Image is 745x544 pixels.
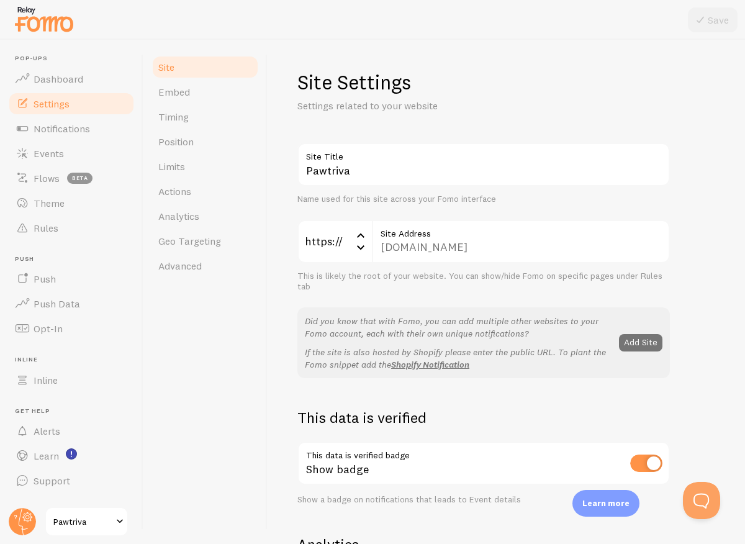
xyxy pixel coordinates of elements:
[391,359,469,370] a: Shopify Notification
[15,407,135,415] span: Get Help
[151,104,260,129] a: Timing
[7,141,135,166] a: Events
[34,425,60,437] span: Alerts
[34,97,70,110] span: Settings
[158,235,221,247] span: Geo Targeting
[34,222,58,234] span: Rules
[15,255,135,263] span: Push
[34,322,63,335] span: Opt-In
[158,61,174,73] span: Site
[34,474,70,487] span: Support
[151,253,260,278] a: Advanced
[34,197,65,209] span: Theme
[372,220,670,241] label: Site Address
[7,116,135,141] a: Notifications
[305,315,612,340] p: Did you know that with Fomo, you can add multiple other websites to your Fomo account, each with ...
[7,215,135,240] a: Rules
[151,229,260,253] a: Geo Targeting
[297,408,670,427] h2: This data is verified
[151,55,260,79] a: Site
[158,185,191,197] span: Actions
[158,210,199,222] span: Analytics
[151,154,260,179] a: Limits
[34,450,59,462] span: Learn
[297,70,670,95] h1: Site Settings
[158,135,194,148] span: Position
[582,497,630,509] p: Learn more
[34,297,80,310] span: Push Data
[7,443,135,468] a: Learn
[67,173,93,184] span: beta
[15,55,135,63] span: Pop-ups
[7,166,135,191] a: Flows beta
[7,316,135,341] a: Opt-In
[158,160,185,173] span: Limits
[34,273,56,285] span: Push
[297,442,670,487] div: Show badge
[34,73,83,85] span: Dashboard
[297,494,670,505] div: Show a badge on notifications that leads to Event details
[158,86,190,98] span: Embed
[66,448,77,460] svg: <p>Watch New Feature Tutorials!</p>
[151,179,260,204] a: Actions
[7,419,135,443] a: Alerts
[7,468,135,493] a: Support
[151,79,260,104] a: Embed
[158,260,202,272] span: Advanced
[619,334,662,351] button: Add Site
[297,271,670,292] div: This is likely the root of your website. You can show/hide Fomo on specific pages under Rules tab
[15,356,135,364] span: Inline
[151,129,260,154] a: Position
[297,99,595,113] p: Settings related to your website
[7,266,135,291] a: Push
[7,368,135,392] a: Inline
[297,194,670,205] div: Name used for this site across your Fomo interface
[34,122,90,135] span: Notifications
[572,490,639,517] div: Learn more
[305,346,612,371] p: If the site is also hosted by Shopify please enter the public URL. To plant the Fomo snippet add the
[297,143,670,164] label: Site Title
[45,507,129,537] a: Pawtriva
[7,291,135,316] a: Push Data
[34,147,64,160] span: Events
[683,482,720,519] iframe: Help Scout Beacon - Open
[297,220,372,263] div: https://
[34,374,58,386] span: Inline
[7,191,135,215] a: Theme
[158,111,189,123] span: Timing
[13,3,75,35] img: fomo-relay-logo-orange.svg
[53,514,112,529] span: Pawtriva
[151,204,260,229] a: Analytics
[7,66,135,91] a: Dashboard
[7,91,135,116] a: Settings
[34,172,60,184] span: Flows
